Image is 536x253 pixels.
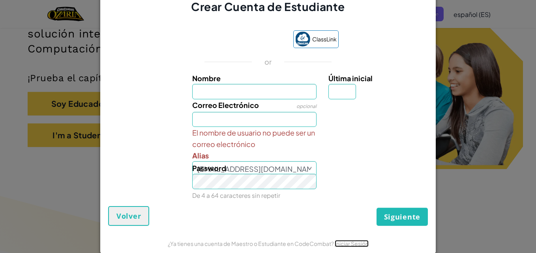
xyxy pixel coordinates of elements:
iframe: Botón Iniciar sesión con Google [193,31,289,48]
iframe: Cuadro de diálogo Iniciar sesión con Google [374,8,528,122]
small: De 4 a 64 caracteres sin repetir [192,192,280,199]
span: Última inicial [328,74,373,83]
span: Nombre [192,74,221,83]
button: Siguiente [377,208,428,226]
p: or [264,57,272,67]
span: ClassLink [312,33,337,45]
a: Iniciar Sesión [335,240,369,247]
span: Alias [192,151,209,160]
span: Password [192,164,226,173]
img: classlink-logo-small.png [295,32,310,47]
span: El nombre de usuario no puede ser un correo electrónico [192,127,317,150]
span: Volver [116,211,141,221]
button: Volver [108,206,149,226]
span: Correo Electrónico [192,100,259,110]
span: ¿Ya tienes una cuenta de Maestro o Estudiante en CodeCombat? [168,240,335,247]
span: Siguiente [384,212,420,221]
span: opcional [296,103,317,109]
